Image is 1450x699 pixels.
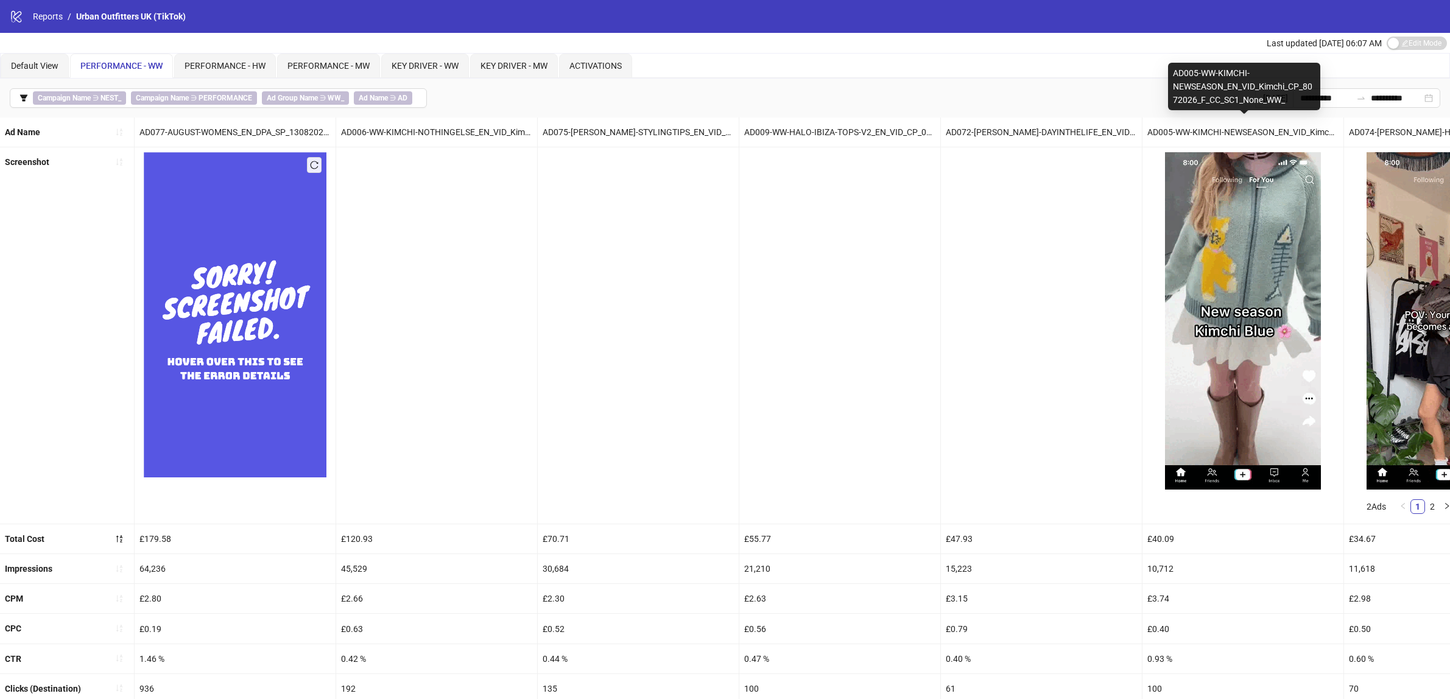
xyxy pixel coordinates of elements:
span: ACTIVATIONS [569,61,622,71]
span: filter [19,94,28,102]
b: WW_ [328,94,344,102]
span: to [1356,93,1366,103]
span: reload [310,161,319,169]
span: sort-descending [115,535,124,543]
div: 0.47 % [739,644,940,673]
b: Campaign Name [136,94,189,102]
b: Campaign Name [38,94,91,102]
span: sort-ascending [115,128,124,136]
div: AD009-WW-HALO-IBIZA-TOPS-V2_EN_VID_CP_09072025_F_CC_SC1_None_WW [739,118,940,147]
div: £47.93 [941,524,1142,553]
b: Ad Group Name [267,94,318,102]
div: £2.80 [135,584,336,613]
div: 45,529 [336,554,537,583]
span: swap-right [1356,93,1366,103]
div: £120.93 [336,524,537,553]
span: KEY DRIVER - MW [480,61,547,71]
li: Previous Page [1396,499,1410,514]
div: £0.63 [336,614,537,643]
div: £2.66 [336,584,537,613]
div: AD077-AUGUST-WOMENS_EN_DPA_SP_13082025_F_CC_SC3_None_WW [135,118,336,147]
span: Default View [11,61,58,71]
div: 15,223 [941,554,1142,583]
span: ∋ [131,91,257,105]
span: ∋ [354,91,412,105]
div: £179.58 [135,524,336,553]
div: AD075-[PERSON_NAME]-STYLINGTIPS_EN_VID_CP_08082025_F_NSN_SC13_USP7_WW [538,118,739,147]
li: / [68,10,71,23]
span: left [1399,502,1407,510]
b: Clicks (Destination) [5,684,81,694]
div: £0.56 [739,614,940,643]
div: £70.71 [538,524,739,553]
span: PERFORMANCE - WW [80,61,163,71]
a: 2 [1426,500,1439,513]
span: ∋ [262,91,349,105]
span: ∋ [33,91,126,105]
b: CTR [5,654,21,664]
span: PERFORMANCE - MW [287,61,370,71]
b: CPC [5,623,21,633]
img: Failed Screenshot Placeholder [144,152,326,477]
span: PERFORMANCE - HW [185,61,266,71]
div: £3.74 [1142,584,1343,613]
div: 10,712 [1142,554,1343,583]
b: CPM [5,594,23,603]
b: Total Cost [5,534,44,544]
div: 1.46 % [135,644,336,673]
button: Campaign Name ∋ NEST_Campaign Name ∋ PERFORMANCEAd Group Name ∋ WW_Ad Name ∋ AD [10,88,427,108]
span: Last updated [DATE] 06:07 AM [1267,38,1382,48]
span: sort-ascending [115,654,124,662]
div: 30,684 [538,554,739,583]
div: 0.42 % [336,644,537,673]
div: 0.44 % [538,644,739,673]
button: left [1396,499,1410,514]
span: sort-ascending [115,684,124,692]
div: AD005-WW-KIMCHI-NEWSEASON_EN_VID_Kimchi_CP_8072026_F_CC_SC1_None_WW_ [1142,118,1343,147]
a: Reports [30,10,65,23]
div: £2.30 [538,584,739,613]
div: 21,210 [739,554,940,583]
div: £0.52 [538,614,739,643]
span: sort-ascending [115,158,124,166]
span: KEY DRIVER - WW [392,61,459,71]
div: £2.63 [739,584,940,613]
span: 2 Ads [1367,502,1386,511]
b: AD [398,94,407,102]
b: PERFORMANCE [199,94,252,102]
div: £3.15 [941,584,1142,613]
img: Screenshot 1837174494710786 [1165,152,1321,490]
b: Impressions [5,564,52,574]
div: £0.79 [941,614,1142,643]
div: AD072-[PERSON_NAME]-DAYINTHELIFE_EN_VID_CP_08082025_F_NSN_SC13_USP7_WW [941,118,1142,147]
div: 0.40 % [941,644,1142,673]
div: £0.19 [135,614,336,643]
b: NEST_ [100,94,121,102]
b: Ad Name [359,94,388,102]
li: 2 [1425,499,1440,514]
div: £55.77 [739,524,940,553]
span: sort-ascending [115,564,124,573]
b: Ad Name [5,127,40,137]
a: 1 [1411,500,1424,513]
div: 64,236 [135,554,336,583]
span: sort-ascending [115,624,124,633]
div: AD006-WW-KIMCHI-NOTHINGELSE_EN_VID_Kimchi_CP_8072027_F_CC_SC1_None_WW_ [336,118,537,147]
div: 0.93 % [1142,644,1343,673]
span: sort-ascending [115,594,124,603]
b: Screenshot [5,157,49,167]
div: AD005-WW-KIMCHI-NEWSEASON_EN_VID_Kimchi_CP_8072026_F_CC_SC1_None_WW_ [1168,63,1320,110]
div: £0.40 [1142,614,1343,643]
div: £40.09 [1142,524,1343,553]
span: Urban Outfitters UK (TikTok) [76,12,186,21]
